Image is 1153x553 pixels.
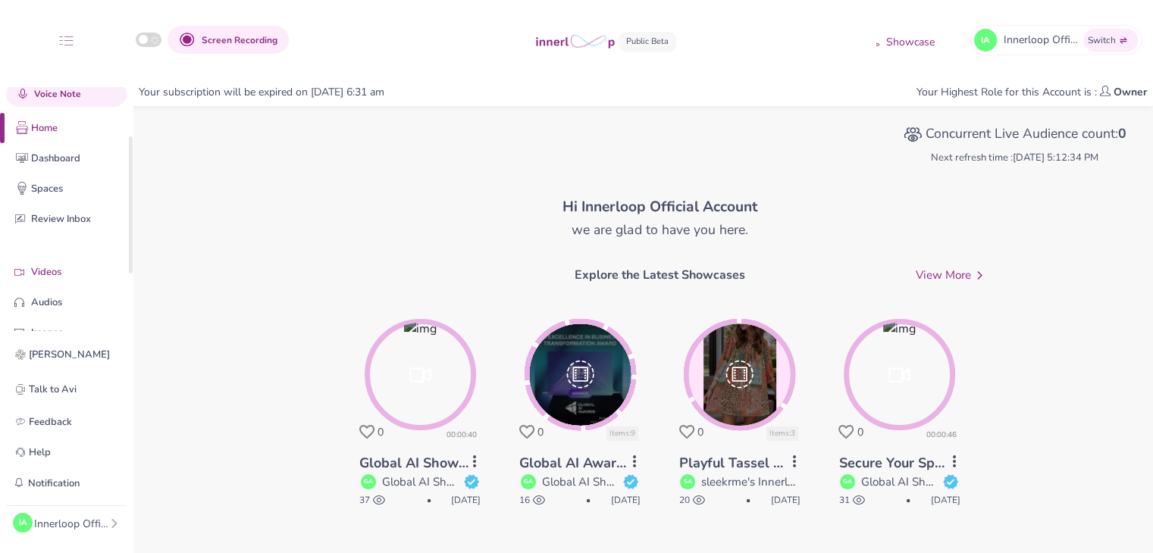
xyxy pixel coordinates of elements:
[359,454,505,472] a: Global AI Show Teaser
[12,413,121,431] a: Feedback
[838,493,864,507] span: 31
[29,347,110,363] p: [PERSON_NAME]
[361,474,376,489] div: GA
[930,493,960,507] span: [DATE]
[916,267,989,284] span: View More
[857,425,863,439] span: 0
[1118,124,1126,142] b: 0
[12,343,121,366] a: [PERSON_NAME]
[378,425,384,439] span: 0
[12,443,121,461] a: Help
[1004,32,1079,48] span: Innerloop Official
[451,493,481,507] span: [DATE]
[382,474,569,489] a: Global AI Show 's Innerloop Account
[680,474,695,489] div: SA
[974,29,997,52] div: IA
[6,81,127,107] button: Voice Note
[34,87,81,101] span: Voice Note
[910,84,1153,100] div: Your Highest Role for this Account is :
[133,84,390,100] div: Your subscription will be expired on [DATE] 6:31 am
[697,425,703,439] span: 0
[542,474,729,489] a: Global AI Show 's Innerloop Account
[12,473,80,493] button: Notification
[701,474,851,489] a: sleekrme's Innerloop Account
[575,268,745,283] h6: Explore the Latest Showcases
[1088,34,1116,46] span: Switch
[861,474,1048,489] a: Global AI Show 's Innerloop Account
[904,125,923,144] img: audience count
[870,33,885,48] img: showcase icon
[359,493,385,507] span: 37
[1114,85,1147,99] b: Owner
[942,473,959,490] img: verified
[838,454,1139,472] a: Secure Your Spot at Global AI Show 2024 Now!
[29,382,77,398] p: Talk to Avi
[521,474,536,489] div: GA
[31,181,125,197] p: Spaces
[29,414,72,430] p: Feedback
[1083,29,1138,52] button: Switch
[31,295,125,311] p: Audios
[771,493,801,507] span: [DATE]
[537,425,544,439] span: 0
[562,197,757,217] b: Hi
[572,222,747,238] h5: we are glad to have you here.
[31,264,125,280] p: Videos
[12,512,121,533] button: IAInnerloop Official Account
[611,493,641,507] span: [DATE]
[581,197,757,217] b: Innerloop Official Account
[904,125,1126,144] h5: Concurrent Live Audience count :
[13,513,33,533] div: IA
[168,26,289,54] button: Screen Recording
[31,211,125,227] p: Review Inbox
[679,493,705,507] span: 20
[31,151,125,167] p: Dashboard
[29,445,51,461] p: Help
[31,120,125,136] p: Home
[840,474,855,489] div: GA
[463,473,480,490] img: verified
[886,35,935,51] p: Showcase
[519,493,545,507] span: 16
[904,150,1126,166] p: Next refresh time : [DATE] 5:12:34 PM
[519,454,685,472] a: Global AI Awards (Part 2)
[28,476,80,492] p: Notification
[34,516,109,532] div: Innerloop Official Account
[679,454,1026,472] a: Playful Tassel Mini Dress with Three-Quarter Sleeves
[622,473,639,490] img: verified
[31,325,125,341] p: Images
[12,378,121,401] a: Talk to Avi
